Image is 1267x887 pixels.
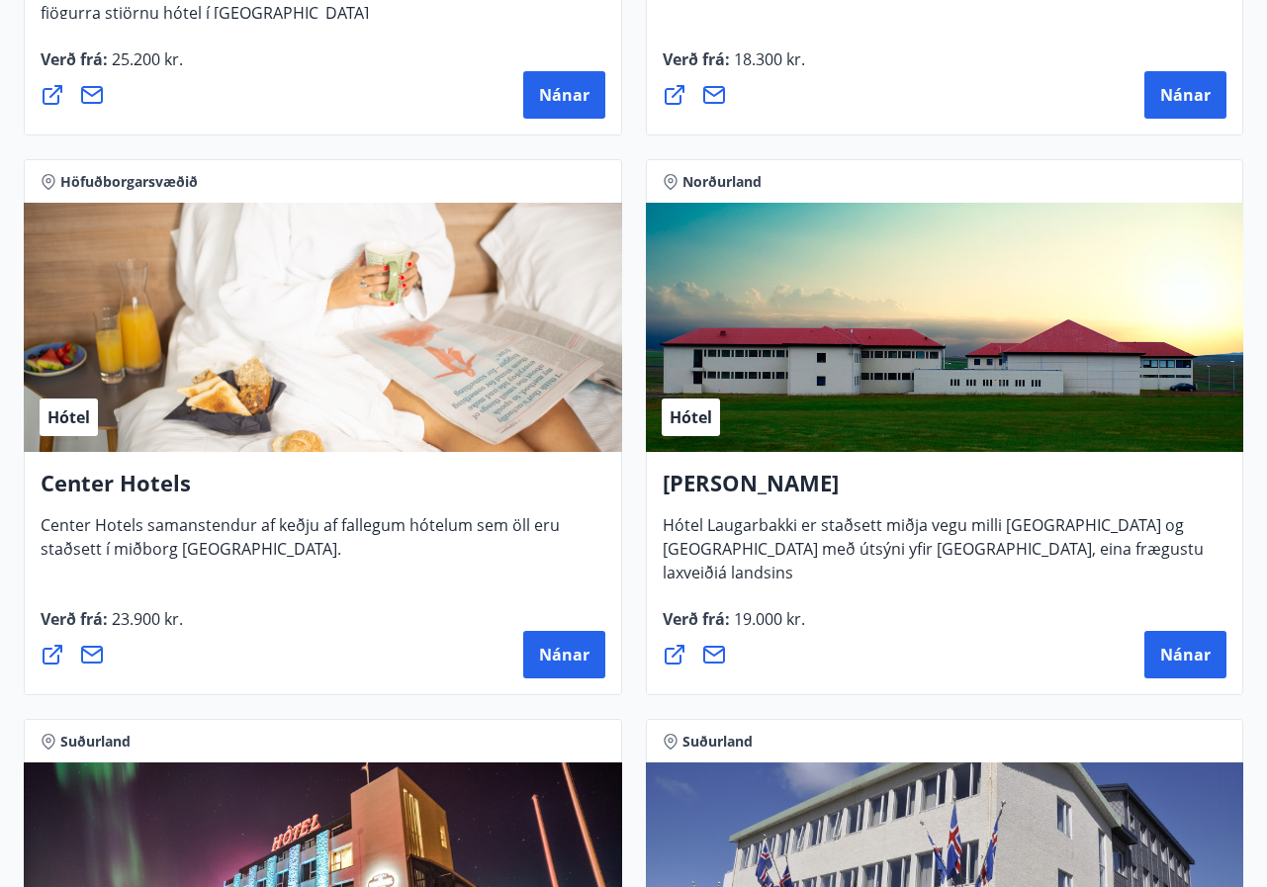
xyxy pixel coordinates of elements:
span: Hótel [47,406,90,428]
h4: Center Hotels [41,468,605,513]
span: Norðurland [682,172,762,192]
span: 19.000 kr. [730,608,805,630]
span: Verð frá : [663,608,805,646]
span: Center Hotels samanstendur af keðju af fallegum hótelum sem öll eru staðsett í miðborg [GEOGRAPHI... [41,514,560,576]
span: Verð frá : [41,608,183,646]
button: Nánar [1144,71,1226,119]
span: Hótel [670,406,712,428]
span: 25.200 kr. [108,48,183,70]
span: Hótel Laugarbakki er staðsett miðja vegu milli [GEOGRAPHIC_DATA] og [GEOGRAPHIC_DATA] með útsýni ... [663,514,1204,599]
span: Nánar [1160,84,1211,106]
span: Verð frá : [41,48,183,86]
button: Nánar [523,71,605,119]
span: Verð frá : [663,48,805,86]
span: Suðurland [60,732,131,752]
button: Nánar [523,631,605,678]
h4: [PERSON_NAME] [663,468,1227,513]
span: 23.900 kr. [108,608,183,630]
span: 18.300 kr. [730,48,805,70]
span: Nánar [539,84,589,106]
span: Nánar [1160,644,1211,665]
span: Nánar [539,644,589,665]
button: Nánar [1144,631,1226,678]
span: Höfuðborgarsvæðið [60,172,198,192]
span: Suðurland [682,732,753,752]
